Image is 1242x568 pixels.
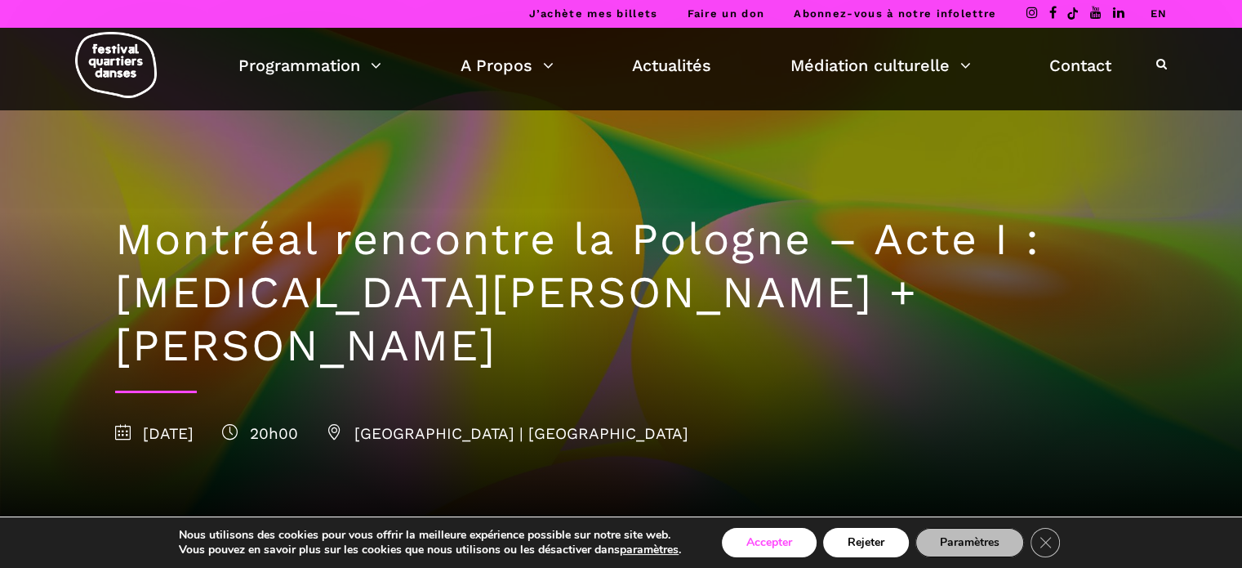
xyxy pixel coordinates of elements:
a: EN [1150,7,1167,20]
a: A Propos [461,51,554,79]
button: Close GDPR Cookie Banner [1031,528,1060,557]
a: Contact [1049,51,1111,79]
span: 20h00 [222,424,298,443]
span: [DATE] [115,424,194,443]
p: Nous utilisons des cookies pour vous offrir la meilleure expérience possible sur notre site web. [179,528,681,543]
a: Faire un don [687,7,764,20]
img: logo-fqd-med [75,32,157,98]
button: Rejeter [823,528,909,557]
a: Médiation culturelle [790,51,971,79]
a: Abonnez-vous à notre infolettre [794,7,996,20]
h1: Montréal rencontre la Pologne – Acte I : [MEDICAL_DATA][PERSON_NAME] + [PERSON_NAME] [115,213,1128,372]
a: Actualités [632,51,711,79]
button: paramètres [620,543,679,557]
button: Accepter [722,528,817,557]
button: Paramètres [915,528,1024,557]
p: Vous pouvez en savoir plus sur les cookies que nous utilisons ou les désactiver dans . [179,543,681,557]
a: J’achète mes billets [528,7,657,20]
a: Programmation [238,51,381,79]
span: [GEOGRAPHIC_DATA] | [GEOGRAPHIC_DATA] [327,424,688,443]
